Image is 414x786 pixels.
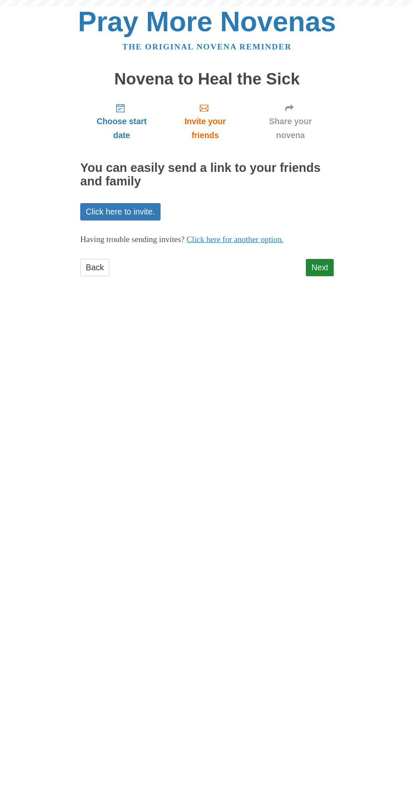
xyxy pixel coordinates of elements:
h2: You can easily send a link to your friends and family [80,161,334,188]
a: Next [306,259,334,276]
a: Click here to invite. [80,203,161,220]
a: Pray More Novenas [78,6,336,37]
span: Share your novena [256,114,325,142]
a: Share your novena [247,96,334,147]
a: The original novena reminder [123,42,292,51]
h1: Novena to Heal the Sick [80,70,334,88]
a: Invite your friends [163,96,247,147]
a: Choose start date [80,96,163,147]
a: Back [80,259,109,276]
span: Having trouble sending invites? [80,235,185,244]
span: Choose start date [89,114,155,142]
a: Click here for another option. [187,235,284,244]
span: Invite your friends [172,114,239,142]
